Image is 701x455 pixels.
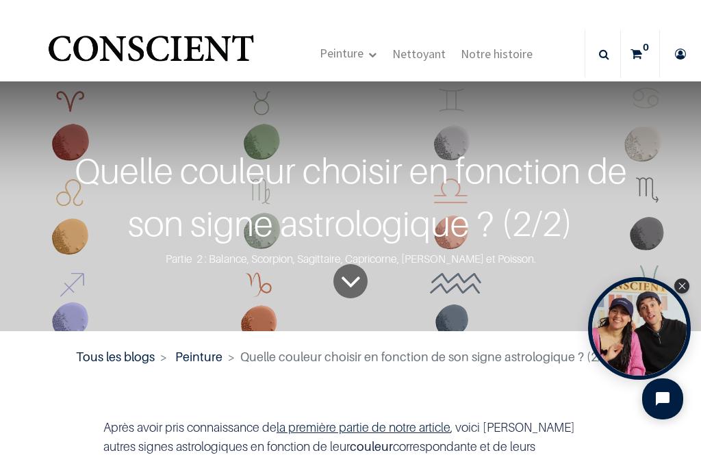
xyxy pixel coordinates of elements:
span: Nettoyant [392,46,446,62]
a: la première partie de notre article [277,420,450,434]
iframe: Tidio Chat [630,367,695,431]
nav: fil d'Ariane [76,348,625,366]
div: Quelle couleur choisir en fonction de son signe astrologique ? (2/2) [45,144,656,250]
span: Peinture [320,45,364,61]
a: To blog content [333,264,368,298]
span: Quelle couleur choisir en fonction de son signe astrologique ? (2/2) [240,350,612,364]
div: Open Tolstoy [588,277,691,380]
a: Logo of Conscient [45,27,257,81]
b: couleur [350,439,393,454]
div: Open Tolstoy widget [588,277,691,380]
i: To blog content [340,254,361,310]
a: Peinture [175,350,222,364]
sup: 0 [639,40,652,54]
a: Peinture [312,29,384,79]
a: 0 [621,30,659,78]
a: Tous les blogs [76,350,155,364]
div: Partie 2 : Balance, Scorpion, Sagittaire, Capricorne, [PERSON_NAME] et Poisson. [45,250,656,268]
div: Tolstoy bubble widget [588,277,691,380]
span: Notre histoire [461,46,533,62]
div: Close Tolstoy widget [674,278,689,294]
img: Conscient [45,27,257,81]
